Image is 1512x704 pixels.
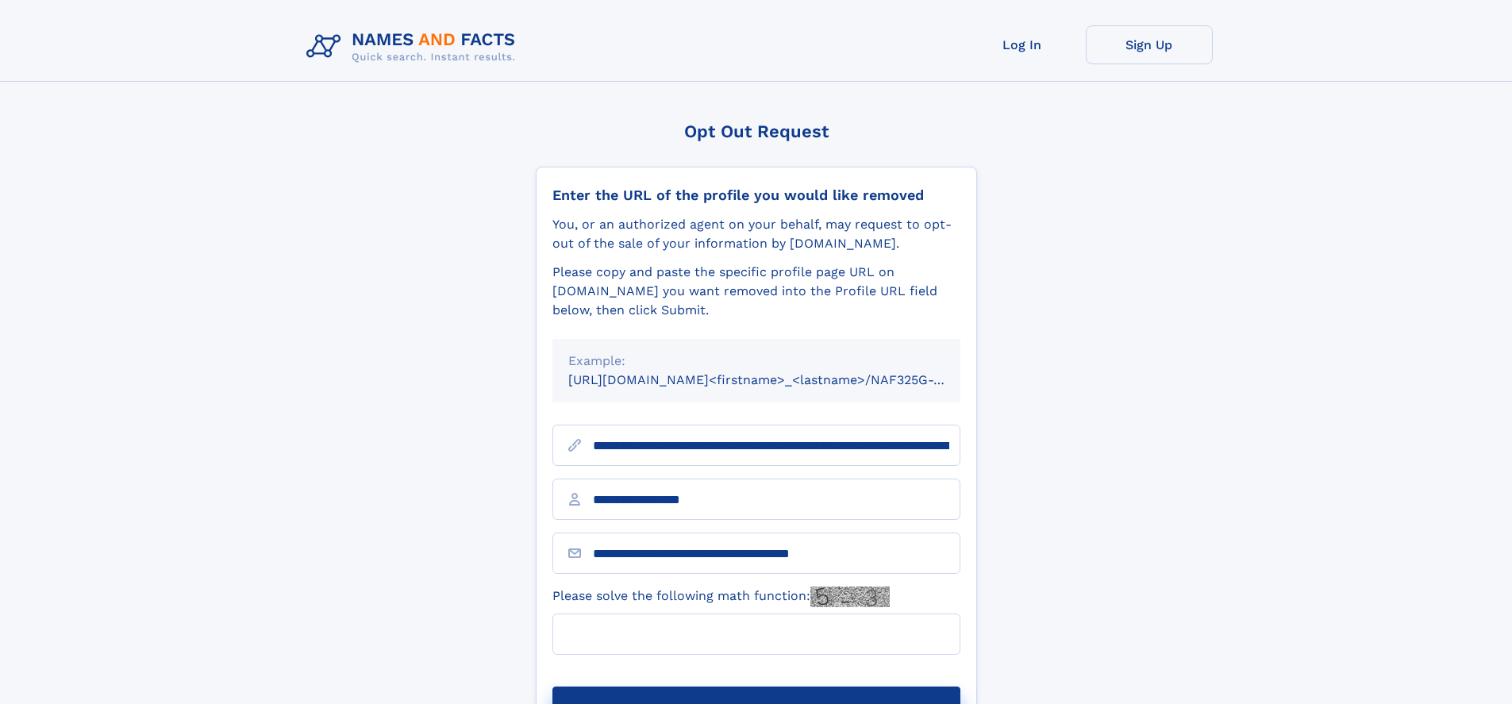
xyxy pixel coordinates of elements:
[1086,25,1213,64] a: Sign Up
[568,352,945,371] div: Example:
[568,372,991,387] small: [URL][DOMAIN_NAME]<firstname>_<lastname>/NAF325G-xxxxxxxx
[552,215,960,253] div: You, or an authorized agent on your behalf, may request to opt-out of the sale of your informatio...
[536,121,977,141] div: Opt Out Request
[552,587,890,607] label: Please solve the following math function:
[300,25,529,68] img: Logo Names and Facts
[552,263,960,320] div: Please copy and paste the specific profile page URL on [DOMAIN_NAME] you want removed into the Pr...
[552,187,960,204] div: Enter the URL of the profile you would like removed
[959,25,1086,64] a: Log In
